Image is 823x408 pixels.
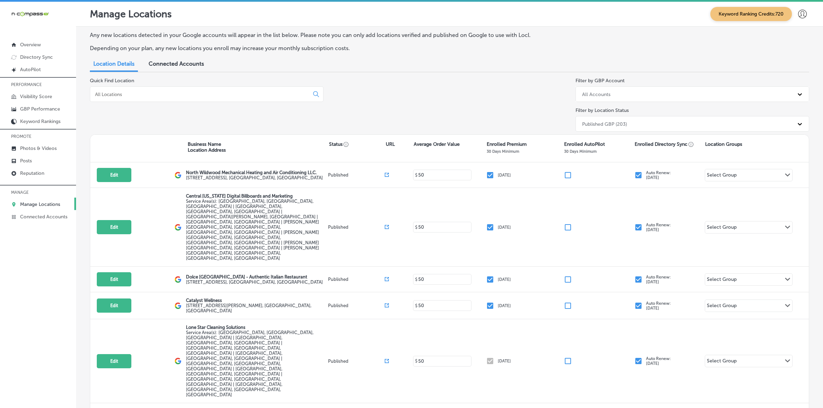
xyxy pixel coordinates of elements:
button: Edit [97,220,131,234]
p: $ [415,277,418,282]
img: logo [175,302,181,309]
p: Catalyst Wellness [186,298,326,303]
img: logo [175,358,181,364]
p: Overview [20,42,41,48]
div: Select Group [707,172,737,180]
p: Published [328,172,385,178]
label: [STREET_ADDRESS][PERSON_NAME] , [GEOGRAPHIC_DATA], [GEOGRAPHIC_DATA] [186,303,326,313]
p: Manage Locations [20,201,60,207]
p: Enrolled AutoPilot [564,141,605,147]
p: GBP Performance [20,106,60,112]
p: Average Order Value [414,141,460,147]
p: AutoPilot [20,67,41,73]
label: [STREET_ADDRESS] , [GEOGRAPHIC_DATA], [GEOGRAPHIC_DATA] [186,279,323,285]
label: Filter by GBP Account [576,78,625,84]
button: Edit [97,354,131,368]
div: All Accounts [582,91,610,97]
p: 30 Days Minimum [487,149,519,154]
p: Central [US_STATE] Digital Billboards and Marketing [186,193,326,199]
p: Reputation [20,170,44,176]
p: Auto Renew: [DATE] [646,222,671,232]
p: Any new locations detected in your Google accounts will appear in the list below. Please note you... [90,32,558,38]
p: Lone Star Cleaning Solutions [186,325,326,330]
p: Location Groups [705,141,742,147]
span: Orlando, FL, USA | Kissimmee, FL, USA | Meadow Woods, FL 32824, USA | Hunters Creek, FL 32837, US... [186,199,319,261]
p: Business Name Location Address [188,141,226,153]
img: logo [175,172,181,179]
p: Visibility Score [20,94,52,99]
p: [DATE] [498,277,511,282]
p: Auto Renew: [DATE] [646,275,671,284]
div: Select Group [707,224,737,232]
label: Quick Find Location [90,78,134,84]
p: 30 Days Minimum [564,149,597,154]
p: Enrolled Premium [487,141,527,147]
div: Select Group [707,358,737,366]
label: Filter by Location Status [576,107,629,113]
p: Published [328,359,385,364]
button: Edit [97,168,131,182]
p: Auto Renew: [DATE] [646,301,671,311]
div: Select Group [707,276,737,284]
p: [DATE] [498,173,511,178]
span: Dallas, TX, USA | Addison, TX, USA | Carrollton, TX, USA | Richardson, TX, USA | Highland Park, T... [186,330,314,397]
p: $ [415,359,418,363]
img: logo [175,224,181,231]
span: Connected Accounts [149,60,204,67]
p: [DATE] [498,225,511,230]
p: Depending on your plan, any new locations you enroll may increase your monthly subscription costs. [90,45,558,51]
p: URL [386,141,395,147]
img: logo [175,276,181,283]
p: Posts [20,158,32,164]
p: [DATE] [498,303,511,308]
p: Status [329,141,386,147]
p: $ [415,173,418,178]
p: Manage Locations [90,8,172,20]
p: North Wildwood Mechanical Heating and Air Conditioning LLC. [186,170,323,175]
p: Dolce [GEOGRAPHIC_DATA] - Authentic Italian Restaurant [186,274,323,279]
span: Keyword Ranking Credits: 720 [710,7,792,21]
p: $ [415,303,418,308]
div: Select Group [707,303,737,311]
p: [DATE] [498,359,511,363]
div: Published GBP (203) [582,121,627,127]
p: Photos & Videos [20,145,57,151]
p: Enrolled Directory Sync [635,141,694,147]
p: $ [415,225,418,230]
button: Edit [97,298,131,313]
span: Location Details [93,60,134,67]
p: Published [328,225,385,230]
button: Edit [97,272,131,286]
p: Keyword Rankings [20,118,60,124]
p: Published [328,277,385,282]
p: Published [328,303,385,308]
p: Connected Accounts [20,214,67,220]
p: Auto Renew: [DATE] [646,170,671,180]
label: [STREET_ADDRESS] , [GEOGRAPHIC_DATA], [GEOGRAPHIC_DATA] [186,175,323,180]
input: All Locations [94,91,308,97]
img: 660ab0bf-5cc7-4cb8-ba1c-48b5ae0f18e60NCTV_CLogo_TV_Black_-500x88.png [11,11,49,17]
p: Auto Renew: [DATE] [646,356,671,366]
p: Directory Sync [20,54,53,60]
